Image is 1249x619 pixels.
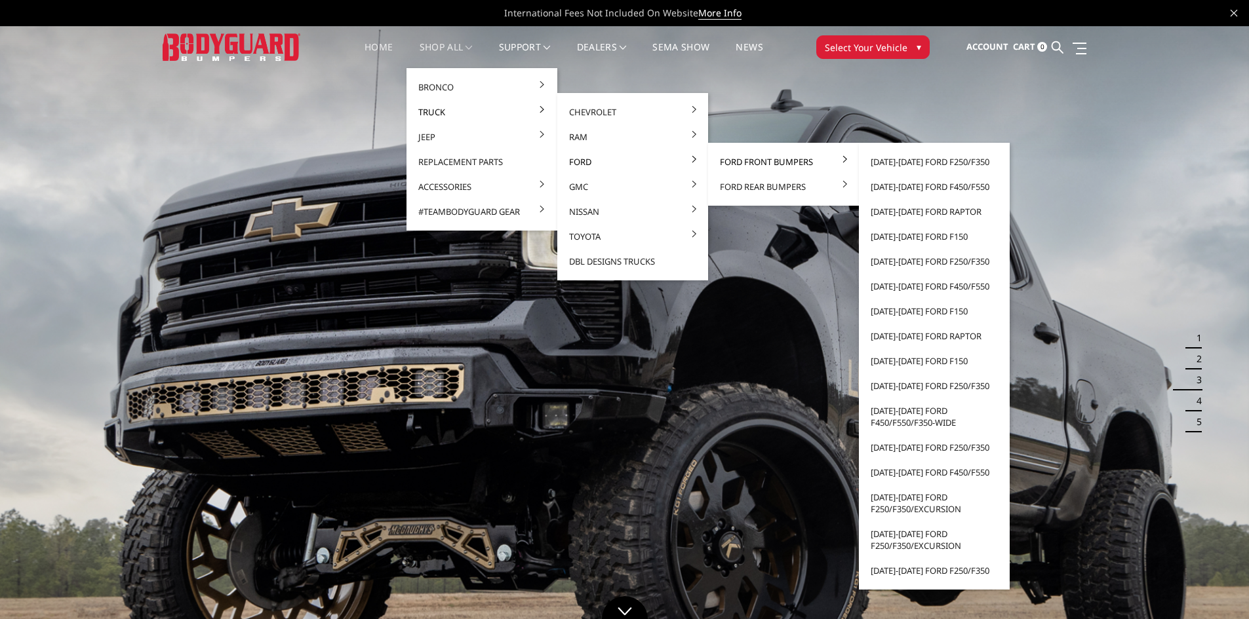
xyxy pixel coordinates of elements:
a: [DATE]-[DATE] Ford Raptor [864,199,1004,224]
a: [DATE]-[DATE] Ford F250/F350 [864,149,1004,174]
button: Select Your Vehicle [816,35,930,59]
span: Account [966,41,1008,52]
button: 3 of 5 [1189,369,1202,390]
a: [DATE]-[DATE] Ford F150 [864,348,1004,373]
iframe: Chat Widget [1183,556,1249,619]
span: ▾ [917,40,921,54]
a: [DATE]-[DATE] Ford F250/F350 [864,249,1004,274]
a: [DATE]-[DATE] Ford F250/F350 [864,435,1004,460]
a: shop all [420,43,473,68]
span: 0 [1037,42,1047,52]
a: Ford [563,149,703,174]
a: Ram [563,124,703,149]
button: 4 of 5 [1189,390,1202,411]
a: [DATE]-[DATE] Ford F150 [864,224,1004,249]
a: Cart 0 [1013,29,1047,65]
a: News [736,43,763,68]
a: [DATE]-[DATE] Ford F250/F350/Excursion [864,521,1004,558]
a: [DATE]-[DATE] Ford F450/F550 [864,274,1004,299]
a: Chevrolet [563,100,703,124]
a: [DATE]-[DATE] Ford Raptor [864,324,1004,348]
a: Home [365,43,393,68]
a: GMC [563,174,703,199]
button: 5 of 5 [1189,411,1202,432]
a: Ford Front Bumpers [713,149,854,174]
a: [DATE]-[DATE] Ford F250/F350/Excursion [864,485,1004,521]
button: 1 of 5 [1189,328,1202,348]
a: Dealers [577,43,627,68]
a: More Info [698,7,742,20]
a: Truck [412,100,552,124]
a: Support [499,43,551,68]
a: Bronco [412,75,552,100]
a: Toyota [563,224,703,249]
img: BODYGUARD BUMPERS [163,33,300,60]
a: Ford Rear Bumpers [713,174,854,199]
button: 2 of 5 [1189,348,1202,369]
a: [DATE]-[DATE] Ford F450/F550 [864,460,1004,485]
a: [DATE]-[DATE] Ford F450/F550 [864,174,1004,199]
a: Click to Down [602,596,648,619]
a: Account [966,29,1008,65]
a: #TeamBodyguard Gear [412,199,552,224]
a: Nissan [563,199,703,224]
a: Replacement Parts [412,149,552,174]
a: [DATE]-[DATE] Ford F250/F350 [864,373,1004,398]
a: SEMA Show [652,43,709,68]
a: [DATE]-[DATE] Ford F450/F550/F350-wide [864,398,1004,435]
a: Jeep [412,124,552,149]
span: Select Your Vehicle [825,41,907,54]
a: DBL Designs Trucks [563,249,703,274]
a: Accessories [412,174,552,199]
a: [DATE]-[DATE] Ford F250/F350 [864,558,1004,583]
a: [DATE]-[DATE] Ford F150 [864,299,1004,324]
span: Cart [1013,41,1035,52]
